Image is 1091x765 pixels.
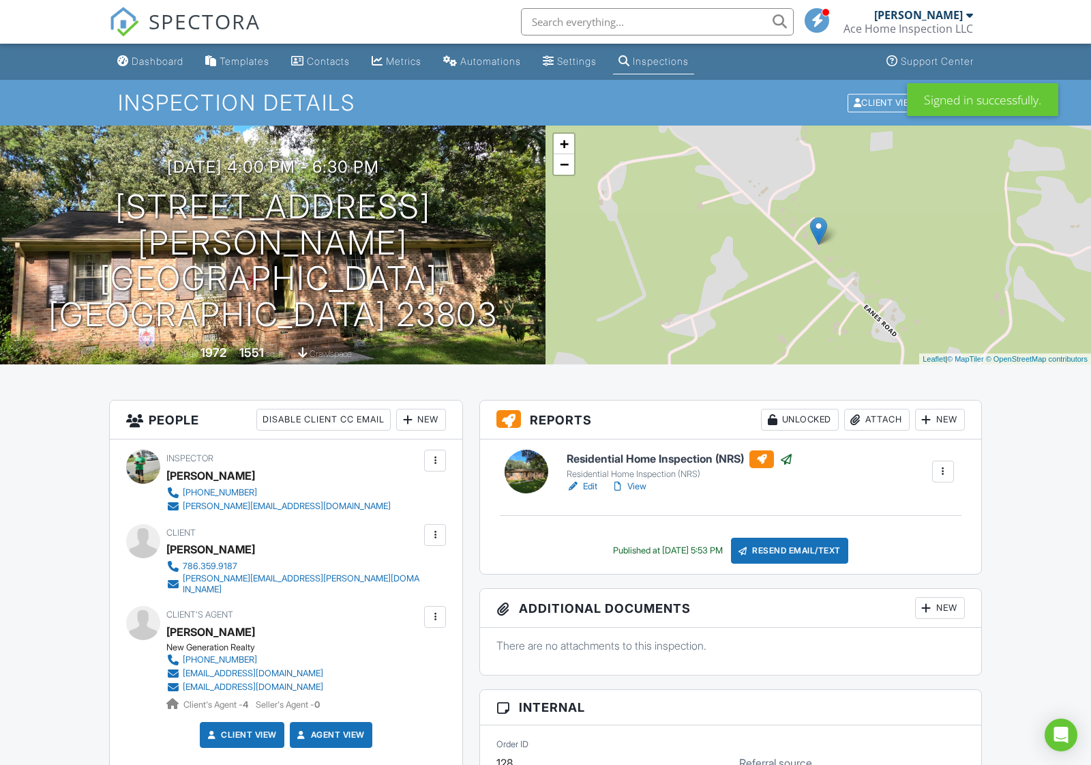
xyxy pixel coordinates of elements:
h6: Residential Home Inspection (NRS) [567,450,793,468]
h1: [STREET_ADDRESS][PERSON_NAME] [GEOGRAPHIC_DATA], [GEOGRAPHIC_DATA] 23803 [22,189,524,333]
div: Ace Home Inspection LLC [843,22,973,35]
span: SPECTORA [149,7,260,35]
div: Contacts [307,55,350,67]
h1: Inspection Details [118,91,973,115]
a: © MapTiler [947,355,984,363]
div: New [915,597,965,619]
div: Unlocked [761,409,839,431]
span: Built [183,349,198,359]
div: | [919,353,1091,365]
a: Zoom out [554,154,574,175]
div: New [396,409,446,431]
span: Client's Agent [166,609,233,620]
a: [PERSON_NAME][EMAIL_ADDRESS][PERSON_NAME][DOMAIN_NAME] [166,573,421,595]
img: The Best Home Inspection Software - Spectora [109,7,139,37]
a: Contacts [286,49,355,74]
a: Agent View [295,728,365,742]
div: 1551 [239,345,264,360]
h3: Internal [480,690,981,725]
span: Inspector [166,453,213,463]
div: 786.359.9187 [183,561,237,572]
span: Client [166,528,196,538]
div: Signed in successfully. [907,83,1058,116]
a: Automations (Basic) [438,49,526,74]
a: [PHONE_NUMBER] [166,486,391,500]
div: [PERSON_NAME] [166,539,255,560]
a: SPECTORA [109,18,260,47]
div: [PERSON_NAME][EMAIL_ADDRESS][DOMAIN_NAME] [183,501,391,512]
p: There are no attachments to this inspection. [496,638,965,653]
div: Support Center [901,55,974,67]
div: Resend Email/Text [731,538,848,564]
div: 1972 [200,345,226,360]
span: Seller's Agent - [256,699,320,710]
a: [EMAIL_ADDRESS][DOMAIN_NAME] [166,667,323,680]
strong: 0 [314,699,320,710]
div: [PHONE_NUMBER] [183,654,257,665]
h3: [DATE] 4:00 pm - 6:30 pm [167,158,379,176]
a: [PERSON_NAME] [166,622,255,642]
a: View [611,480,646,493]
div: Automations [460,55,521,67]
label: Order ID [496,738,528,751]
a: Templates [200,49,275,74]
a: [PERSON_NAME][EMAIL_ADDRESS][DOMAIN_NAME] [166,500,391,513]
a: Leaflet [923,355,945,363]
a: Settings [537,49,602,74]
div: New [915,409,965,431]
span: sq. ft. [266,349,285,359]
div: Templates [220,55,269,67]
a: 786.359.9187 [166,560,421,573]
h3: Additional Documents [480,589,981,628]
h3: Reports [480,401,981,439]
div: Open Intercom Messenger [1045,719,1077,751]
div: New Generation Realty [166,642,334,653]
div: [EMAIL_ADDRESS][DOMAIN_NAME] [183,668,323,679]
a: Residential Home Inspection (NRS) Residential Home Inspection (NRS) [567,450,793,480]
div: [PHONE_NUMBER] [183,487,257,498]
div: Metrics [386,55,421,67]
a: Zoom in [554,134,574,154]
div: Dashboard [132,55,183,67]
div: [PERSON_NAME] [874,8,963,22]
a: Metrics [366,49,427,74]
div: Published at [DATE] 5:53 PM [613,545,723,556]
input: Search everything... [521,8,794,35]
a: Edit [567,480,597,493]
div: [PERSON_NAME] [166,465,255,486]
span: crawlspace [310,349,352,359]
div: Client View [848,93,923,112]
a: [PHONE_NUMBER] [166,653,323,667]
a: Inspections [613,49,694,74]
span: Client's Agent - [183,699,250,710]
a: Dashboard [112,49,189,74]
a: Client View [846,97,927,107]
a: [EMAIL_ADDRESS][DOMAIN_NAME] [166,680,323,694]
div: Inspections [633,55,689,67]
div: Settings [557,55,597,67]
a: Client View [205,728,277,742]
div: [EMAIL_ADDRESS][DOMAIN_NAME] [183,682,323,693]
div: [PERSON_NAME][EMAIL_ADDRESS][PERSON_NAME][DOMAIN_NAME] [183,573,421,595]
div: Attach [844,409,910,431]
h3: People [110,401,462,439]
a: © OpenStreetMap contributors [986,355,1088,363]
div: Disable Client CC Email [256,409,391,431]
a: Support Center [881,49,979,74]
strong: 4 [243,699,248,710]
div: Residential Home Inspection (NRS) [567,469,793,480]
